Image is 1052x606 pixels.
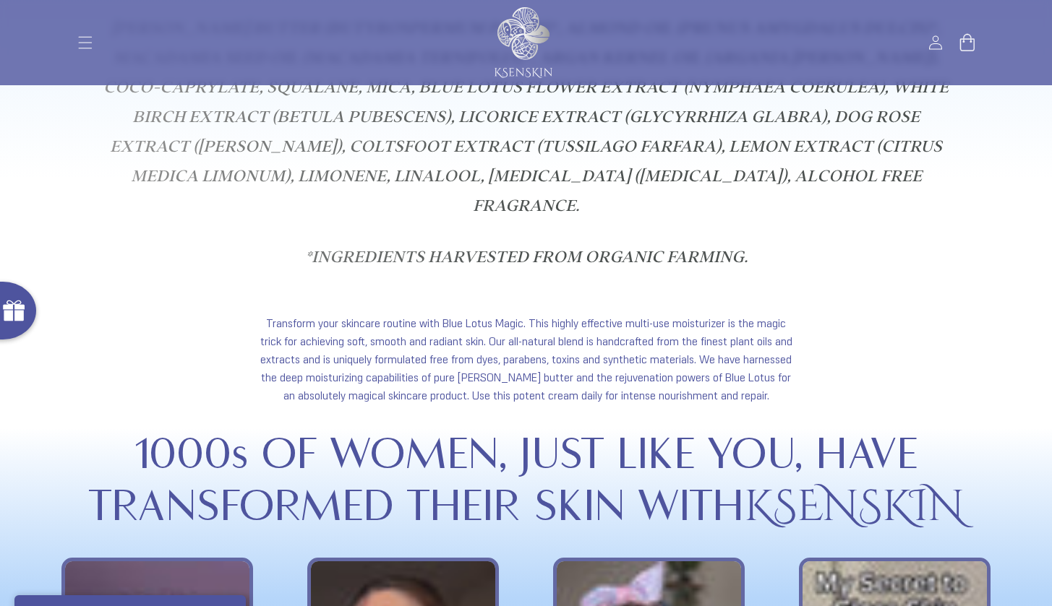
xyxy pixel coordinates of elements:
[260,317,792,402] span: Transform your skincare routine with Blue Lotus Magic. This highly effective multi-use moisturize...
[93,220,960,272] em: *Ingredients Harvested from Organic Farming.
[93,13,960,293] p: [PERSON_NAME] Butter (Butyrospermum Parkii)*, Almond Oil (Prunus Amygdalus Dulcis)*, Macadamia Se...
[69,27,101,59] summary: Menu
[495,7,552,78] img: KSENSKIN White Logo
[744,477,964,536] span: KSENSKIN
[35,428,1018,533] h2: 1000s OF WOMEN, JUST LIKE YOU, HAVE TRANSFORMED THEIR SKIN WITH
